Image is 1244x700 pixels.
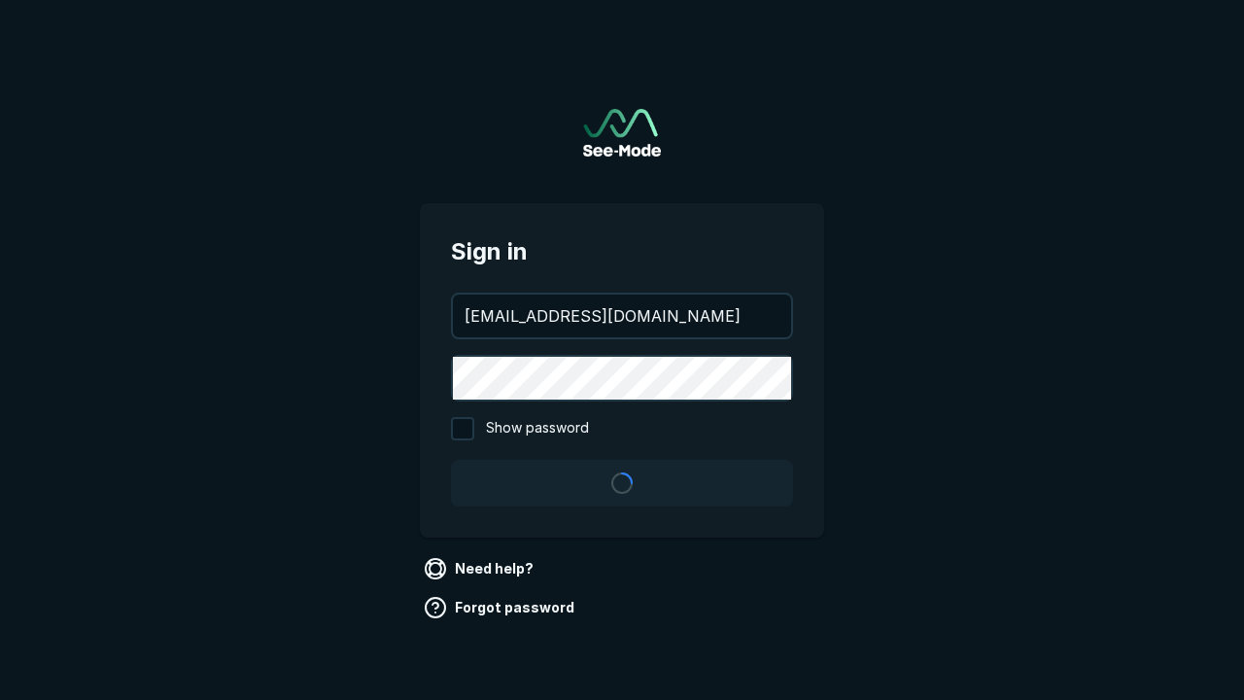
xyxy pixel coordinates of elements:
span: Sign in [451,234,793,269]
input: your@email.com [453,295,791,337]
span: Show password [486,417,589,440]
a: Forgot password [420,592,582,623]
a: Go to sign in [583,109,661,157]
img: See-Mode Logo [583,109,661,157]
a: Need help? [420,553,541,584]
